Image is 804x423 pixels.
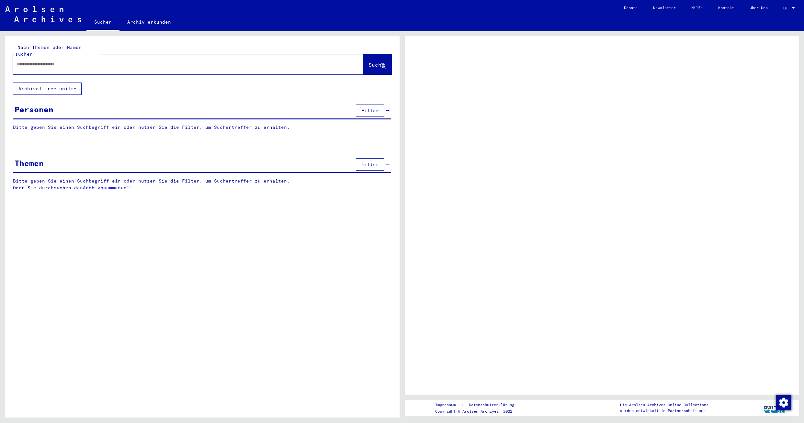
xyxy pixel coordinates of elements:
[620,408,708,414] p: wurden entwickelt in Partnerschaft mit
[783,6,790,10] span: DE
[435,402,461,408] a: Impressum
[13,124,391,131] p: Bitte geben Sie einen Suchbegriff ein oder nutzen Sie die Filter, um Suchertreffer zu erhalten.
[356,105,384,117] button: Filter
[435,408,522,414] p: Copyright © Arolsen Archives, 2021
[119,14,179,30] a: Archiv erkunden
[763,400,787,416] img: yv_logo.png
[776,395,791,410] div: Zustimmung ändern
[83,185,112,191] a: Archivbaum
[15,104,53,115] div: Personen
[15,157,44,169] div: Themen
[435,402,522,408] div: |
[5,6,81,22] img: Arolsen_neg.svg
[368,61,385,68] span: Suche
[620,402,708,408] p: Die Arolsen Archives Online-Collections
[356,158,384,171] button: Filter
[86,14,119,31] a: Suchen
[776,395,791,410] img: Zustimmung ändern
[13,83,82,95] button: Archival tree units
[363,54,391,74] button: Suche
[361,161,379,167] span: Filter
[13,178,391,191] p: Bitte geben Sie einen Suchbegriff ein oder nutzen Sie die Filter, um Suchertreffer zu erhalten. O...
[15,44,82,57] mat-label: Nach Themen oder Namen suchen
[464,402,522,408] a: Datenschutzerklärung
[361,108,379,114] span: Filter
